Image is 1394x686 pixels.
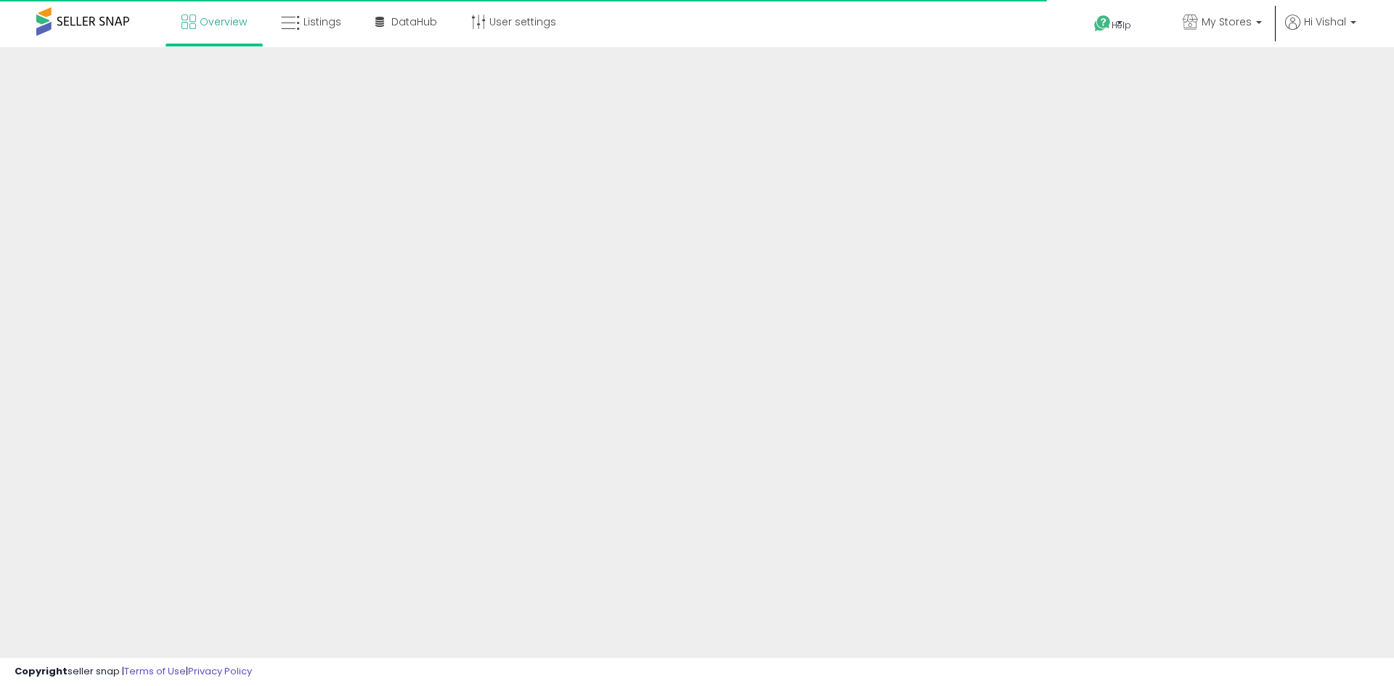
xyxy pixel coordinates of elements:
span: My Stores [1202,15,1252,29]
span: Help [1112,19,1131,31]
i: Get Help [1093,15,1112,33]
span: Overview [200,15,247,29]
a: Help [1083,4,1159,47]
span: Listings [303,15,341,29]
span: DataHub [391,15,437,29]
span: Hi Vishal [1304,15,1346,29]
a: Hi Vishal [1285,15,1356,47]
